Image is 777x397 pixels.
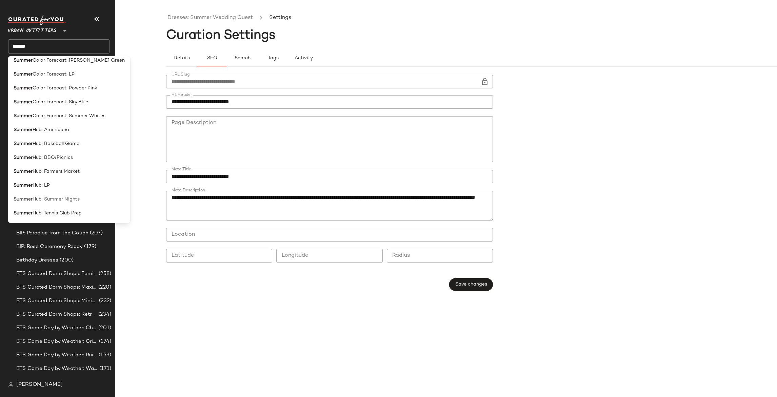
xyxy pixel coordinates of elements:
[97,351,111,359] span: (153)
[14,57,33,64] b: Summer
[33,154,73,161] span: Hub: BBQ/Picnics
[16,297,98,305] span: BTS Curated Dorm Shops: Minimalist
[16,311,97,318] span: BTS Curated Dorm Shops: Retro+ Boho
[33,71,75,78] span: Color Forecast: LP
[206,56,217,61] span: SEO
[98,297,111,305] span: (232)
[98,338,111,346] span: (174)
[449,278,493,291] button: Save changes
[33,85,97,92] span: Color Forecast: Powder Pink
[58,256,74,264] span: (200)
[14,196,33,203] b: Summer
[268,14,293,22] li: Settings
[267,56,278,61] span: Tags
[14,140,33,147] b: Summer
[88,229,103,237] span: (207)
[14,168,33,175] b: Summer
[14,210,33,217] b: Summer
[173,56,190,61] span: Details
[33,182,50,189] span: Hub: LP
[16,270,97,278] span: BTS Curated Dorm Shops: Feminine
[97,311,111,318] span: (234)
[33,140,79,147] span: Hub: Baseball Game
[16,324,97,332] span: BTS Game Day by Weather: Chilly Kickoff
[33,112,105,120] span: Color Forecast: Summer Whites
[33,196,80,203] span: Hub: Summer Nights
[33,210,82,217] span: Hub: Tennis Club Prep
[16,284,97,291] span: BTS Curated Dorm Shops: Maximalist
[14,85,33,92] b: Summer
[97,270,111,278] span: (258)
[14,71,33,78] b: Summer
[16,338,98,346] span: BTS Game Day by Weather: Crisp & Cozy
[16,256,58,264] span: Birthday Dresses
[14,154,33,161] b: Summer
[294,56,313,61] span: Activity
[98,365,111,373] span: (171)
[16,381,63,389] span: [PERSON_NAME]
[16,229,88,237] span: BIP: Paradise from the Couch
[8,16,66,25] img: cfy_white_logo.C9jOOHJF.svg
[14,126,33,133] b: Summer
[33,168,80,175] span: Hub: Farmers Market
[97,324,111,332] span: (201)
[14,112,33,120] b: Summer
[8,23,57,35] span: Urban Outfitters
[97,284,111,291] span: (220)
[455,282,487,287] span: Save changes
[16,243,83,251] span: BIP: Rose Ceremony Ready
[33,99,88,106] span: Color Forecast: Sky Blue
[14,182,33,189] b: Summer
[14,99,33,106] b: Summer
[8,382,14,388] img: svg%3e
[16,351,97,359] span: BTS Game Day by Weather: Rain Day Ready
[33,57,125,64] span: Color Forecast: [PERSON_NAME] Green
[166,29,276,42] span: Curation Settings
[234,56,251,61] span: Search
[33,126,69,133] span: Hub: Americana
[167,14,253,22] a: Dresses: Summer Wedding Guest
[83,243,96,251] span: (179)
[16,365,98,373] span: BTS Game Day by Weather: Warm & Sunny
